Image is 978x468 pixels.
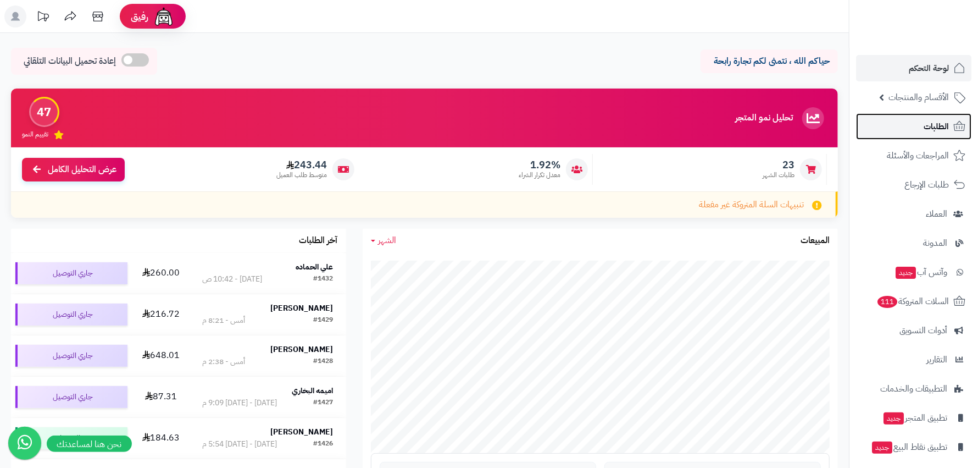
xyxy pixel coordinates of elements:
span: طلبات الشهر [763,170,794,180]
span: 243.44 [276,159,327,171]
div: #1426 [314,439,334,450]
div: جاري التوصيل [15,304,127,326]
td: 184.63 [132,418,190,459]
a: تطبيق نقاط البيعجديد [856,434,971,460]
td: 87.31 [132,377,190,417]
span: 111 [876,295,898,309]
strong: علي الحماده [296,261,334,273]
div: جاري التوصيل [15,386,127,408]
span: الأقسام والمنتجات [888,90,949,105]
a: التطبيقات والخدمات [856,376,971,402]
div: أمس - 8:21 م [202,315,245,326]
td: 260.00 [132,253,190,294]
span: تطبيق المتجر [882,410,947,426]
div: جاري التوصيل [15,345,127,367]
div: #1429 [314,315,334,326]
a: المراجعات والأسئلة [856,142,971,169]
strong: اميمه البخاري [292,385,334,397]
span: وآتس آب [894,265,947,280]
a: أدوات التسويق [856,317,971,344]
span: تقييم النمو [22,130,48,139]
span: المراجعات والأسئلة [887,148,949,163]
span: رفيق [131,10,148,23]
div: تم التوصيل [15,427,127,449]
a: تطبيق المتجرجديد [856,405,971,431]
span: 23 [763,159,794,171]
a: لوحة التحكم [856,55,971,81]
span: العملاء [926,206,947,222]
a: المدونة [856,230,971,256]
span: إعادة تحميل البيانات التلقائي [24,55,116,68]
div: جاري التوصيل [15,262,127,284]
span: التقارير [926,352,947,367]
span: متوسط طلب العميل [276,170,327,180]
a: طلبات الإرجاع [856,172,971,198]
span: المدونة [923,235,947,251]
a: العملاء [856,201,971,227]
div: أمس - 2:38 م [202,356,245,367]
span: 1.92% [519,159,560,171]
div: #1427 [314,398,334,409]
a: التقارير [856,346,971,373]
p: حياكم الله ، نتمنى لكم تجارة رابحة [709,55,830,68]
div: [DATE] - [DATE] 9:09 م [202,398,277,409]
a: الطلبات [856,113,971,140]
td: 216.72 [132,294,190,335]
strong: [PERSON_NAME] [271,302,334,314]
img: ai-face.png [153,5,175,27]
span: التطبيقات والخدمات [880,381,947,397]
span: طلبات الإرجاع [904,177,949,192]
a: وآتس آبجديد [856,259,971,285]
span: السلات المتروكة [876,294,949,309]
h3: آخر الطلبات [299,236,338,246]
span: جديد [872,442,892,454]
div: [DATE] - 10:42 ص [202,274,262,285]
span: جديد [896,267,916,279]
span: معدل تكرار الشراء [519,170,560,180]
td: 648.01 [132,335,190,376]
span: أدوات التسويق [899,323,947,338]
div: [DATE] - [DATE] 5:54 م [202,439,277,450]
span: عرض التحليل الكامل [48,163,116,176]
div: #1428 [314,356,334,367]
span: تنبيهات السلة المتروكة غير مفعلة [699,199,804,211]
span: تطبيق نقاط البيع [871,439,947,455]
a: عرض التحليل الكامل [22,158,125,181]
h3: تحليل نمو المتجر [735,113,793,123]
a: الشهر [371,234,397,247]
span: لوحة التحكم [909,60,949,76]
img: logo-2.png [903,8,968,31]
span: جديد [883,412,904,425]
div: #1432 [314,274,334,285]
a: السلات المتروكة111 [856,288,971,315]
strong: [PERSON_NAME] [271,344,334,355]
h3: المبيعات [801,236,830,246]
a: تحديثات المنصة [29,5,57,30]
strong: [PERSON_NAME] [271,426,334,438]
span: الشهر [379,234,397,247]
span: الطلبات [924,119,949,134]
